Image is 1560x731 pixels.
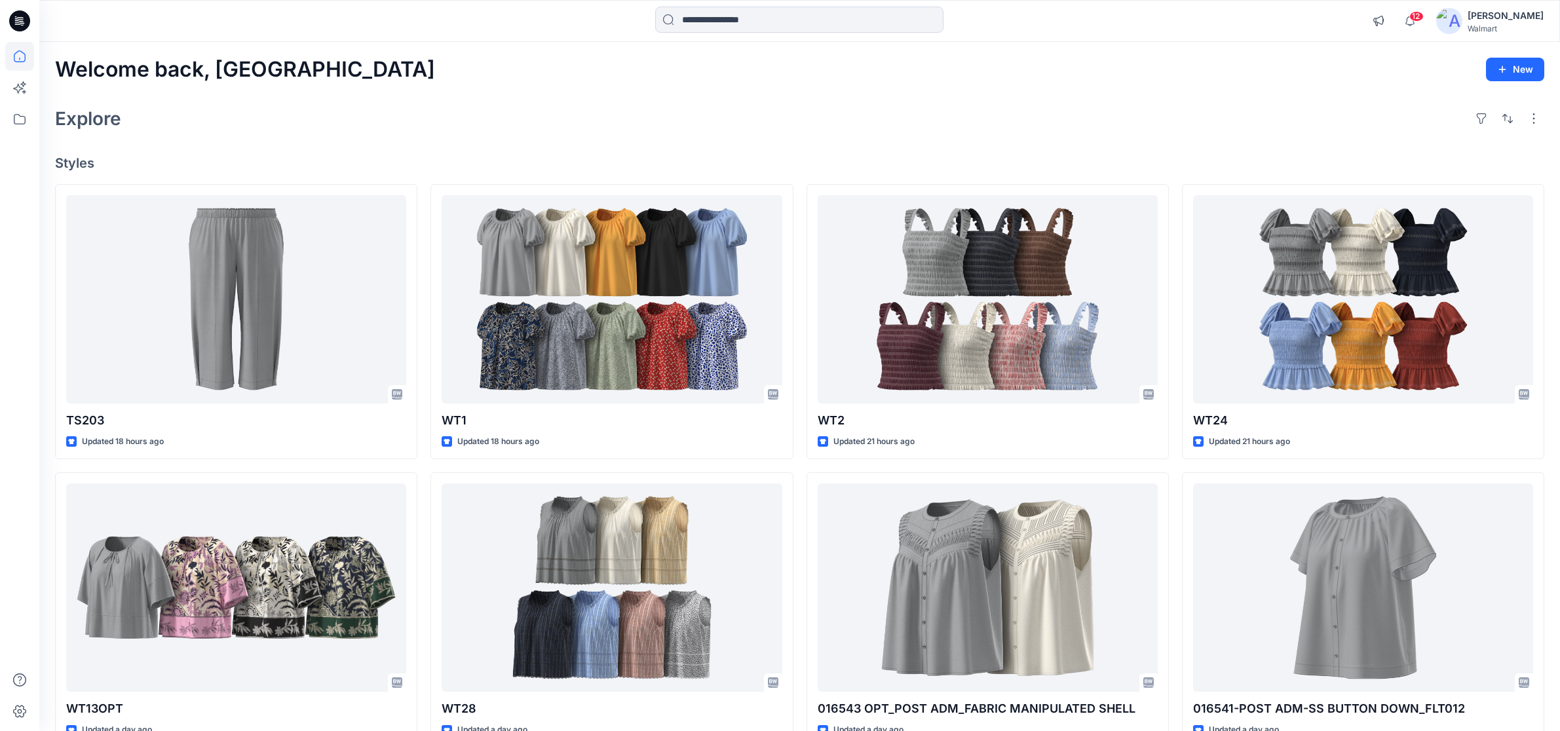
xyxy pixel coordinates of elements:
h2: Explore [55,108,121,129]
a: TS203 [66,195,406,403]
a: WT2 [818,195,1158,403]
p: 016541-POST ADM-SS BUTTON DOWN_FLT012 [1193,700,1533,718]
p: WT28 [442,700,782,718]
p: Updated 18 hours ago [82,435,164,449]
p: Updated 18 hours ago [457,435,539,449]
div: Walmart [1468,24,1544,33]
p: TS203 [66,411,406,430]
a: WT24 [1193,195,1533,403]
h2: Welcome back, [GEOGRAPHIC_DATA] [55,58,435,82]
p: Updated 21 hours ago [1209,435,1290,449]
img: avatar [1436,8,1462,34]
p: WT24 [1193,411,1533,430]
p: Updated 21 hours ago [833,435,915,449]
div: [PERSON_NAME] [1468,8,1544,24]
a: 016543 OPT_POST ADM_FABRIC MANIPULATED SHELL [818,483,1158,692]
a: 016541-POST ADM-SS BUTTON DOWN_FLT012 [1193,483,1533,692]
a: WT28 [442,483,782,692]
p: WT1 [442,411,782,430]
a: WT13OPT [66,483,406,692]
p: WT13OPT [66,700,406,718]
p: 016543 OPT_POST ADM_FABRIC MANIPULATED SHELL [818,700,1158,718]
span: 12 [1409,11,1424,22]
h4: Styles [55,155,1544,171]
p: WT2 [818,411,1158,430]
button: New [1486,58,1544,81]
a: WT1 [442,195,782,403]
